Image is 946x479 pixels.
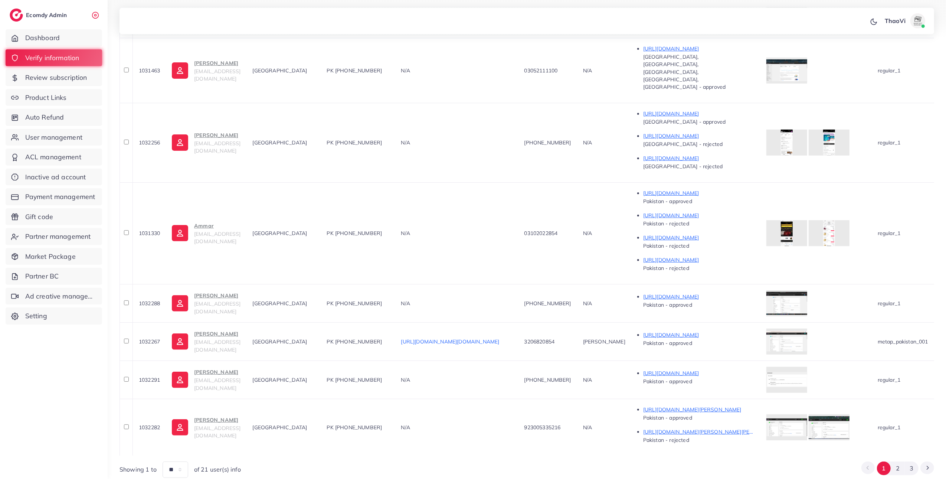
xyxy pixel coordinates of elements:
a: [PERSON_NAME][EMAIL_ADDRESS][DOMAIN_NAME] [172,416,240,440]
span: Pakistan - approved [643,414,692,421]
span: [GEOGRAPHIC_DATA] [253,424,307,431]
a: Product Links [6,89,102,106]
span: N/A [583,300,592,307]
p: [PERSON_NAME] [194,368,240,377]
a: [PERSON_NAME][EMAIL_ADDRESS][DOMAIN_NAME] [172,59,240,83]
p: [PERSON_NAME] [194,131,240,140]
span: [GEOGRAPHIC_DATA] [253,230,307,237]
p: [PERSON_NAME] [194,416,240,424]
span: regular_1 [878,424,900,431]
span: PK [PHONE_NUMBER] [327,67,382,74]
a: Payment management [6,188,102,205]
span: Pakistan - approved [643,302,692,308]
button: Go to page 3 [905,462,919,475]
a: [PERSON_NAME][EMAIL_ADDRESS][DOMAIN_NAME] [172,329,240,353]
span: N/A [401,377,410,383]
span: Ad creative management [25,291,96,301]
span: Verify information [25,53,79,63]
a: Partner BC [6,268,102,285]
span: [PHONE_NUMBER] [524,377,571,383]
img: img uploaded [823,130,835,156]
span: regular_1 [878,300,900,307]
span: N/A [583,67,592,74]
a: Ad creative management [6,288,102,305]
a: logoEcomdy Admin [10,9,69,22]
span: regular_1 [878,230,900,237]
p: [PERSON_NAME] [194,59,240,68]
span: [PHONE_NUMBER] [524,139,571,146]
p: [URL][DOMAIN_NAME] [643,131,754,140]
span: of 21 user(s) info [194,465,241,474]
span: Pakistan - rejected [643,220,689,227]
span: 1032288 [139,300,160,307]
span: Market Package [25,252,76,261]
p: [URL][DOMAIN_NAME] [643,330,754,339]
a: ThaoViavatar [881,13,928,28]
span: regular_1 [878,139,900,146]
span: ACL management [25,152,81,162]
img: img uploaded [781,220,793,246]
span: N/A [401,230,410,237]
button: Go to next page [920,462,934,474]
span: Inactive ad account [25,172,86,182]
p: [URL][DOMAIN_NAME] [643,44,754,53]
span: [EMAIL_ADDRESS][DOMAIN_NAME] [194,231,240,245]
span: 03102022854 [524,230,558,237]
span: Pakistan - approved [643,340,692,346]
a: [URL][DOMAIN_NAME][DOMAIN_NAME] [401,338,500,345]
span: PK [PHONE_NUMBER] [327,139,382,146]
span: N/A [401,139,410,146]
a: Setting [6,307,102,325]
img: ic-user-info.36bf1079.svg [172,62,188,79]
a: [PERSON_NAME][EMAIL_ADDRESS][DOMAIN_NAME] [172,131,240,155]
span: N/A [583,424,592,431]
span: N/A [401,67,410,74]
img: ic-user-info.36bf1079.svg [172,225,188,241]
p: [URL][DOMAIN_NAME] [643,211,754,220]
img: ic-user-info.36bf1079.svg [172,419,188,436]
span: N/A [401,300,410,307]
img: img uploaded [766,372,807,387]
span: Review subscription [25,73,87,82]
span: [GEOGRAPHIC_DATA] - rejected [643,141,723,147]
p: [URL][DOMAIN_NAME] [643,292,754,301]
span: [GEOGRAPHIC_DATA] [253,139,307,146]
span: PK [PHONE_NUMBER] [327,300,382,307]
p: [URL][DOMAIN_NAME] [643,109,754,118]
span: Gift code [25,212,53,222]
span: [GEOGRAPHIC_DATA] - rejected [643,163,723,170]
span: Dashboard [25,33,60,43]
span: Pakistan - rejected [643,242,689,249]
img: img uploaded [766,418,807,436]
p: [URL][DOMAIN_NAME] [643,189,754,198]
img: img uploaded [809,416,850,439]
span: PK [PHONE_NUMBER] [327,377,382,383]
span: Partner BC [25,271,59,281]
span: Pakistan - approved [643,378,692,385]
img: ic-user-info.36bf1079.svg [172,134,188,151]
a: [PERSON_NAME][EMAIL_ADDRESS][DOMAIN_NAME] [172,291,240,315]
a: ACL management [6,149,102,166]
p: [PERSON_NAME] [194,291,240,300]
span: 1032267 [139,338,160,345]
p: Ammar [194,221,240,230]
p: [URL][DOMAIN_NAME][PERSON_NAME] [643,405,754,414]
span: [EMAIL_ADDRESS][DOMAIN_NAME] [194,339,240,353]
span: [GEOGRAPHIC_DATA] - approved [643,118,726,125]
span: [GEOGRAPHIC_DATA], [GEOGRAPHIC_DATA], [GEOGRAPHIC_DATA], [GEOGRAPHIC_DATA], [GEOGRAPHIC_DATA] - a... [643,53,726,90]
span: User management [25,133,82,142]
h2: Ecomdy Admin [26,12,69,19]
span: [EMAIL_ADDRESS][DOMAIN_NAME] [194,68,240,82]
span: regular_1 [878,377,900,383]
span: PK [PHONE_NUMBER] [327,424,382,431]
span: [EMAIL_ADDRESS][DOMAIN_NAME] [194,300,240,315]
img: ic-user-info.36bf1079.svg [172,333,188,350]
span: Setting [25,311,47,321]
span: 3206820854 [524,338,555,345]
span: [EMAIL_ADDRESS][DOMAIN_NAME] [194,377,240,391]
span: N/A [401,424,410,431]
span: 03052111100 [524,67,558,74]
img: img uploaded [766,292,807,315]
img: avatar [910,13,925,28]
span: PK [PHONE_NUMBER] [327,338,382,345]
